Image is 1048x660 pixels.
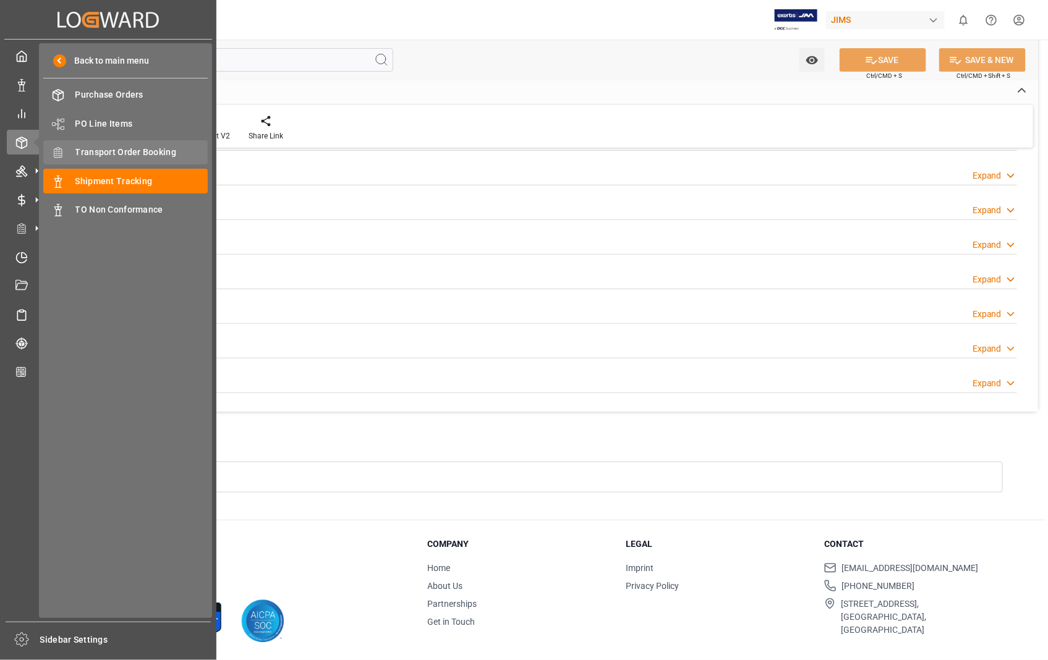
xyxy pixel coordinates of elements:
div: JIMS [826,11,945,29]
a: Data Management [7,72,210,96]
span: Ctrl/CMD + S [866,71,902,80]
h3: Company [427,538,610,551]
span: Transport Order Booking [75,146,208,159]
input: Search Fields [57,48,393,72]
img: Exertis%20JAM%20-%20Email%20Logo.jpg_1722504956.jpg [775,9,817,31]
a: About Us [427,581,462,591]
a: Purchase Orders [43,83,208,107]
p: © 2025 Logward. All rights reserved. [82,566,396,577]
a: Imprint [626,563,654,573]
button: SAVE [840,48,926,72]
span: Shipment Tracking [75,175,208,188]
span: [STREET_ADDRESS], [GEOGRAPHIC_DATA], [GEOGRAPHIC_DATA] [841,598,1007,637]
div: Expand [973,273,1002,286]
a: Document Management [7,274,210,298]
a: Sailing Schedules [7,302,210,326]
a: CO2 Calculator [7,360,210,384]
h3: Legal [626,538,809,551]
a: Privacy Policy [626,581,679,591]
a: My Reports [7,101,210,125]
button: Help Center [978,6,1005,34]
span: PO Line Items [75,117,208,130]
span: Sidebar Settings [40,633,211,646]
a: Partnerships [427,599,477,609]
button: show 0 new notifications [950,6,978,34]
div: Expand [973,342,1002,355]
a: Shipment Tracking [43,169,208,193]
button: JIMS [826,8,950,32]
a: Tracking Shipment [7,331,210,355]
a: Get in Touch [427,617,475,627]
a: TO Non Conformance [43,198,208,222]
div: Share Link [249,130,283,142]
p: Version 1.1.132 [82,577,396,588]
a: Home [427,563,450,573]
div: Expand [973,239,1002,252]
div: Expand [973,308,1002,321]
a: My Cockpit [7,44,210,68]
a: Transport Order Booking [43,140,208,164]
a: PO Line Items [43,111,208,135]
h3: Contact [824,538,1007,551]
button: open menu [799,48,825,72]
span: Ctrl/CMD + Shift + S [956,71,1011,80]
img: AICPA SOC [241,599,284,643]
div: Expand [973,169,1002,182]
a: Timeslot Management V2 [7,245,210,269]
span: TO Non Conformance [75,203,208,216]
span: [PHONE_NUMBER] [841,580,914,593]
span: Purchase Orders [75,88,208,101]
div: Expand [973,377,1002,390]
span: Back to main menu [66,54,150,67]
button: SAVE & NEW [939,48,1026,72]
span: [EMAIL_ADDRESS][DOMAIN_NAME] [841,562,979,575]
div: Expand [973,204,1002,217]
